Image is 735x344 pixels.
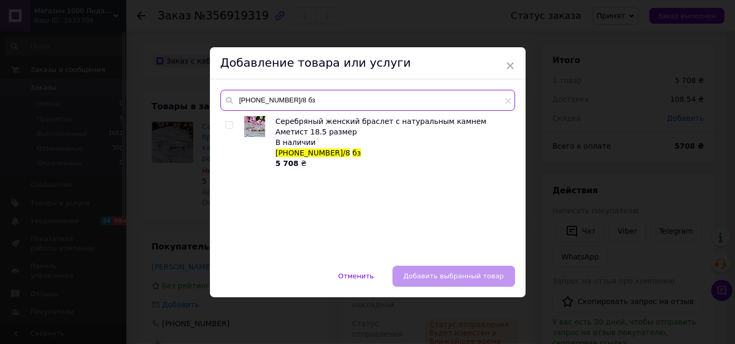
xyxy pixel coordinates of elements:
[276,137,509,148] div: В наличии
[276,117,487,136] span: Серебряный женский браслет с натуральным камнем Аметист 18.5 размер
[506,57,515,75] span: ×
[338,272,374,280] span: Отменить
[327,266,385,287] button: Отменить
[276,158,509,169] div: ₴
[244,116,265,137] img: Серебряный женский браслет с натуральным камнем Аметист 18.5 размер
[210,47,526,79] div: Добавление товара или услуги
[353,149,361,157] span: бз
[276,159,299,168] b: 5 708
[220,90,515,111] input: Поиск по товарам и услугам
[276,149,350,157] span: [PHONE_NUMBER]/8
